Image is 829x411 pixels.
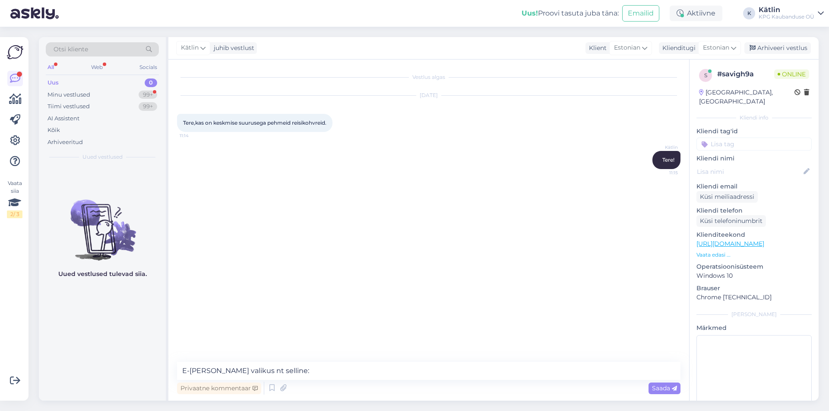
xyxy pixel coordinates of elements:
p: Operatsioonisüsteem [696,262,812,271]
p: Kliendi telefon [696,206,812,215]
div: Arhiveeritud [47,138,83,147]
img: Askly Logo [7,44,23,60]
div: Vestlus algas [177,73,680,81]
span: Tere! [662,157,674,163]
span: Kätlin [181,43,199,53]
p: Uued vestlused tulevad siia. [58,270,147,279]
img: No chats [39,184,166,262]
div: Privaatne kommentaar [177,383,261,394]
div: AI Assistent [47,114,79,123]
span: Saada [652,384,677,392]
a: KätlinKPG Kaubanduse OÜ [759,6,824,20]
span: Kätlin [645,144,678,151]
div: Minu vestlused [47,91,90,99]
span: 11:14 [180,132,212,139]
span: Estonian [703,43,729,53]
a: [URL][DOMAIN_NAME] [696,240,764,248]
span: Uued vestlused [82,153,123,161]
div: Klient [585,44,607,53]
div: 0 [145,78,157,87]
div: 2 / 3 [7,210,22,218]
span: Online [774,69,809,79]
div: Socials [138,62,159,73]
div: KPG Kaubanduse OÜ [759,13,814,20]
div: Küsi telefoninumbrit [696,215,766,227]
p: Kliendi email [696,182,812,191]
div: 99+ [139,91,157,99]
div: Kõik [47,126,60,135]
p: Kliendi nimi [696,154,812,163]
div: # savigh9a [717,69,774,79]
input: Lisa nimi [697,167,802,176]
span: Tere,kas on keskmise suurusega pehmeid reisikohvreid. [183,119,326,126]
div: Kätlin [759,6,814,13]
div: Klienditugi [659,44,696,53]
div: Vaata siia [7,179,22,218]
div: juhib vestlust [210,44,254,53]
p: Vaata edasi ... [696,251,812,259]
div: Aktiivne [670,6,722,21]
div: [GEOGRAPHIC_DATA], [GEOGRAPHIC_DATA] [699,88,794,106]
span: s [704,72,707,78]
button: Emailid [622,5,659,22]
div: Küsi meiliaadressi [696,191,758,203]
p: Kliendi tag'id [696,127,812,136]
p: Chrome [TECHNICAL_ID] [696,293,812,302]
div: Proovi tasuta juba täna: [522,8,619,19]
div: 99+ [139,102,157,111]
p: Windows 10 [696,271,812,280]
div: Uus [47,78,59,87]
p: Klienditeekond [696,230,812,239]
div: All [46,62,56,73]
p: Brauser [696,284,812,293]
input: Lisa tag [696,138,812,151]
p: Märkmed [696,323,812,333]
div: Web [89,62,104,73]
span: Estonian [614,43,640,53]
div: K [743,7,755,19]
div: Arhiveeri vestlus [744,42,811,54]
div: [PERSON_NAME] [696,311,812,318]
div: Kliendi info [696,114,812,122]
span: Otsi kliente [54,45,88,54]
textarea: E-[PERSON_NAME] valikus nt selline: [177,362,680,380]
div: Tiimi vestlused [47,102,90,111]
div: [DATE] [177,91,680,99]
b: Uus! [522,9,538,17]
span: 11:15 [645,169,678,176]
